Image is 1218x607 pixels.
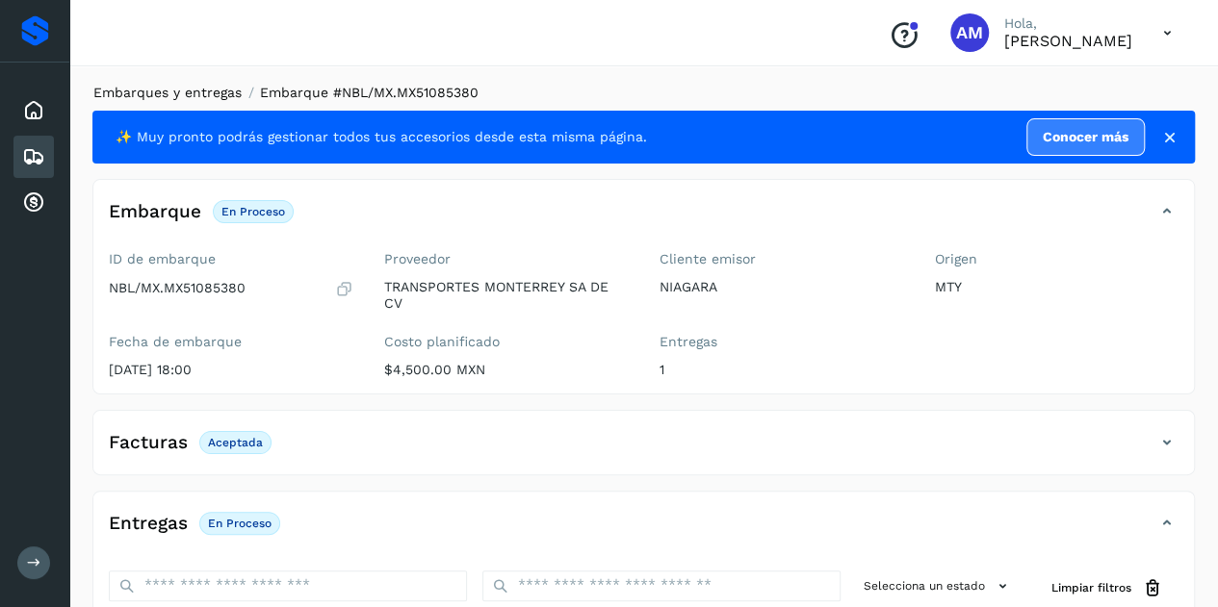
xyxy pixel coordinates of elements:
a: Embarques y entregas [93,85,242,100]
span: Limpiar filtros [1051,579,1131,596]
div: EmbarqueEn proceso [93,195,1194,243]
nav: breadcrumb [92,83,1195,103]
p: TRANSPORTES MONTERREY SA DE CV [384,279,629,312]
label: Entregas [660,334,904,350]
label: Cliente emisor [660,251,904,267]
p: NBL/MX.MX51085380 [109,280,246,296]
p: 1 [660,362,904,378]
p: MTY [934,279,1179,295]
label: Costo planificado [384,334,629,350]
p: Aceptada [208,436,263,449]
button: Selecciona un estado [856,570,1021,602]
label: Origen [934,251,1179,267]
p: NIAGARA [660,279,904,295]
span: ✨ Muy pronto podrás gestionar todos tus accesorios desde esta misma página. [116,127,647,147]
label: Fecha de embarque [109,334,353,350]
p: Angele Monserrat Manriquez Bisuett [1004,32,1132,50]
h4: Facturas [109,432,188,454]
p: En proceso [208,517,272,530]
p: $4,500.00 MXN [384,362,629,378]
h4: Entregas [109,513,188,535]
button: Limpiar filtros [1036,570,1179,606]
p: [DATE] 18:00 [109,362,353,378]
p: En proceso [221,205,285,218]
label: ID de embarque [109,251,353,267]
div: EntregasEn proceso [93,507,1194,555]
label: Proveedor [384,251,629,267]
h4: Embarque [109,201,201,223]
div: Inicio [13,89,54,132]
div: Cuentas por cobrar [13,182,54,224]
a: Conocer más [1026,118,1145,156]
div: Embarques [13,136,54,178]
span: Embarque #NBL/MX.MX51085380 [260,85,479,100]
div: FacturasAceptada [93,426,1194,474]
p: Hola, [1004,15,1132,32]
